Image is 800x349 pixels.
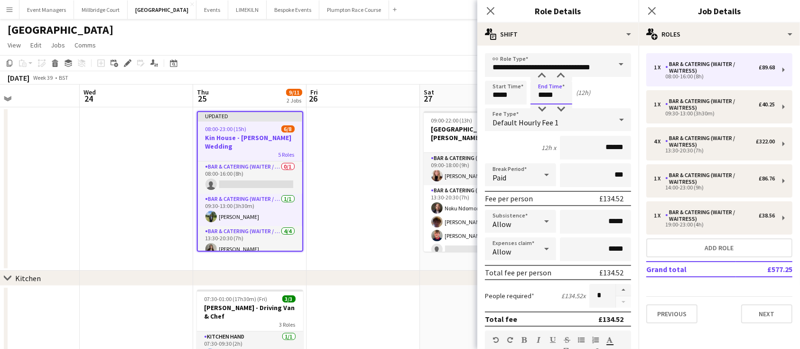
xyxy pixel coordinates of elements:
div: 1 x [654,64,665,71]
button: Unordered List [578,336,585,344]
div: Total fee per person [485,268,551,277]
div: (12h) [576,88,590,97]
button: Millbridge Court [74,0,128,19]
app-card-role: Bar & Catering (Waiter / waitress)1/109:30-13:00 (3h30m)[PERSON_NAME] [198,194,302,226]
span: 25 [195,93,209,104]
td: £577.25 [736,262,792,277]
span: Allow [493,247,511,256]
span: Jobs [51,41,65,49]
app-card-role: Bar & Catering (Waiter / waitress)0/108:00-16:00 (8h) [198,161,302,194]
app-job-card: Updated08:00-23:00 (15h)6/8Kin House - [PERSON_NAME] Wedding5 RolesBar & Catering (Waiter / waitr... [197,111,303,252]
button: Previous [646,304,698,323]
span: 26 [309,93,318,104]
span: Default Hourly Fee 1 [493,118,558,127]
app-card-role: Bar & Catering (Waiter / waitress)1/109:00-18:00 (9h)[PERSON_NAME] [424,153,530,185]
span: View [8,41,21,49]
div: £38.56 [759,212,775,219]
div: Bar & Catering (Waiter / waitress) [665,98,759,111]
button: Events [196,0,228,19]
span: 27 [422,93,434,104]
div: Bar & Catering (Waiter / waitress) [665,135,756,148]
button: Text Color [606,336,613,344]
span: Allow [493,219,511,229]
button: LIMEKILN [228,0,267,19]
div: £134.52 x [561,292,586,300]
span: 9/11 [286,89,302,96]
div: £134.52 [598,314,623,324]
button: Italic [535,336,542,344]
div: Bar & Catering (Waiter / waitress) [665,209,759,222]
app-card-role: Bar & Catering (Waiter / waitress)1A3/413:30-20:30 (7h)Noku Ndomore[PERSON_NAME][PERSON_NAME] [424,185,530,259]
div: BST [59,74,68,81]
div: 13:30-20:30 (7h) [654,148,775,153]
a: View [4,39,25,51]
span: Comms [74,41,96,49]
div: 12h x [541,143,556,152]
div: £40.25 [759,101,775,108]
span: Week 39 [31,74,55,81]
h1: [GEOGRAPHIC_DATA] [8,23,113,37]
button: Underline [549,336,556,344]
div: Updated [198,112,302,120]
h3: [GEOGRAPHIC_DATA] - [PERSON_NAME] Wedding [424,125,530,142]
div: 2 Jobs [287,97,302,104]
span: Fri [310,88,318,96]
h3: Job Details [639,5,800,17]
button: Increase [616,284,631,296]
div: 1 x [654,101,665,108]
button: Undo [493,336,499,344]
div: £322.00 [756,138,775,145]
button: Bold [521,336,528,344]
button: Event Managers [19,0,74,19]
span: Wed [84,88,96,96]
span: Sat [424,88,434,96]
button: Redo [507,336,513,344]
span: Thu [197,88,209,96]
button: Add role [646,238,792,257]
span: Edit [30,41,41,49]
span: 3 Roles [279,321,296,328]
span: 08:00-23:00 (15h) [205,125,247,132]
div: £86.76 [759,175,775,182]
div: 4 x [654,138,665,145]
div: Roles [639,23,800,46]
div: £134.52 [599,194,623,203]
div: [DATE] [8,73,29,83]
label: People required [485,292,534,300]
div: 14:00-23:00 (9h) [654,185,775,190]
span: 09:00-22:00 (13h) [431,117,473,124]
div: 19:00-23:00 (4h) [654,222,775,227]
div: Kitchen [15,274,41,283]
span: 3/3 [282,295,296,302]
app-card-role: Bar & Catering (Waiter / waitress)4/413:30-20:30 (7h)[PERSON_NAME] [198,226,302,300]
div: Fee per person [485,194,533,203]
button: Next [741,304,792,323]
button: Plumpton Race Course [319,0,389,19]
h3: [PERSON_NAME] - Driving Van & Chef [197,303,303,321]
div: Bar & Catering (Waiter / waitress) [665,172,759,185]
div: 1 x [654,175,665,182]
a: Edit [27,39,45,51]
button: [GEOGRAPHIC_DATA] [128,0,196,19]
div: Bar & Catering (Waiter / waitress) [665,61,759,74]
span: 24 [82,93,96,104]
h3: Kin House - [PERSON_NAME] Wedding [198,133,302,151]
span: 5 Roles [279,151,295,158]
span: Paid [493,173,506,182]
td: Grand total [646,262,736,277]
div: 1 x [654,212,665,219]
button: Bespoke Events [267,0,319,19]
app-job-card: 09:00-22:00 (13h)4/7[GEOGRAPHIC_DATA] - [PERSON_NAME] Wedding3 RolesBar & Catering (Waiter / wait... [424,111,530,252]
a: Comms [71,39,100,51]
button: Strikethrough [564,336,570,344]
span: 07:30-01:00 (17h30m) (Fri) [205,295,268,302]
div: £134.52 [599,268,623,277]
div: Shift [477,23,639,46]
a: Jobs [47,39,69,51]
div: 09:30-13:00 (3h30m) [654,111,775,116]
div: £89.68 [759,64,775,71]
span: 6/8 [281,125,295,132]
button: Ordered List [592,336,599,344]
